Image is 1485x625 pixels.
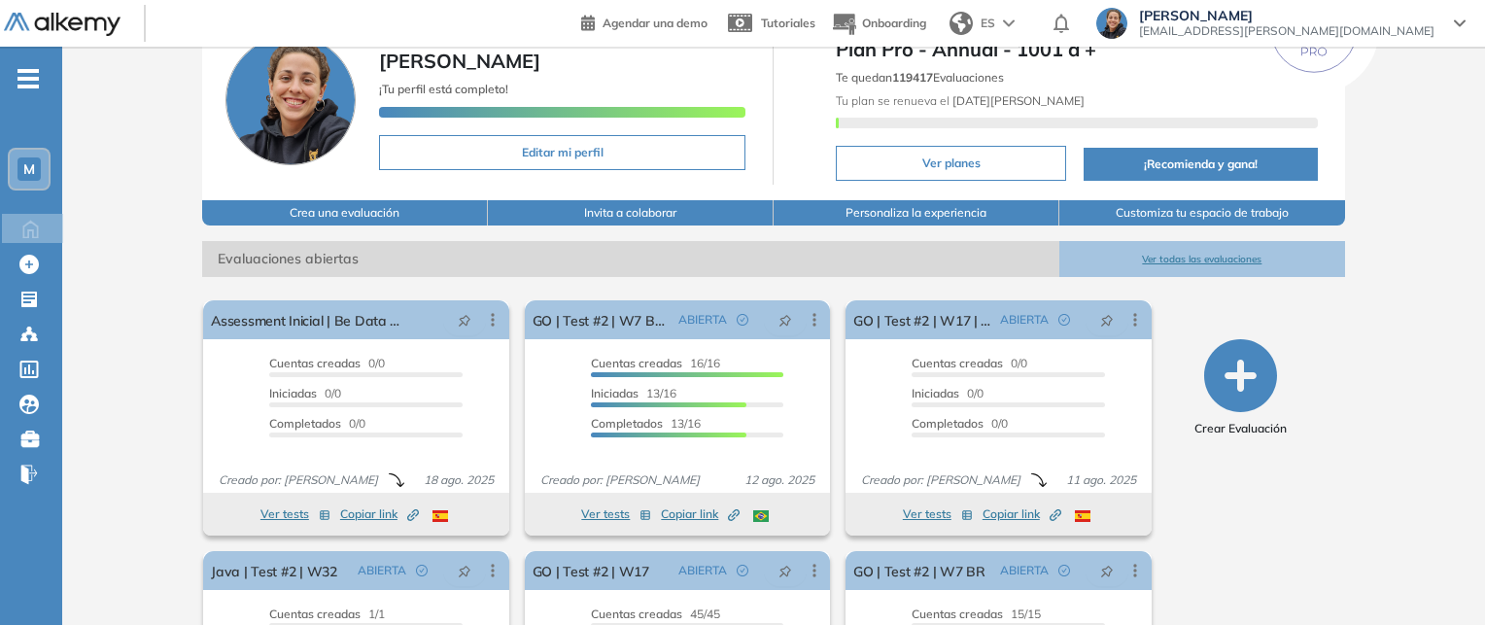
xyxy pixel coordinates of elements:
[1075,510,1090,522] img: ESP
[678,562,727,579] span: ABIERTA
[591,356,682,370] span: Cuentas creadas
[661,503,740,526] button: Copiar link
[1139,23,1434,39] span: [EMAIL_ADDRESS][PERSON_NAME][DOMAIN_NAME]
[533,300,671,339] a: GO | Test #2 | W7 BR V2
[1100,563,1114,578] span: pushpin
[981,15,995,32] span: ES
[912,607,1003,621] span: Cuentas creadas
[1058,565,1070,576] span: check-circle
[591,356,720,370] span: 16/16
[903,503,973,526] button: Ver tests
[269,607,361,621] span: Cuentas creadas
[202,200,488,226] button: Crea una evaluación
[1058,471,1144,489] span: 11 ago. 2025
[488,200,774,226] button: Invita a colaborar
[533,471,708,489] span: Creado por: [PERSON_NAME]
[202,241,1059,277] span: Evaluaciones abiertas
[269,607,385,621] span: 1/1
[591,607,720,621] span: 45/45
[983,505,1061,523] span: Copiar link
[853,300,991,339] a: GO | Test #2 | W17 | Recuperatorio
[1086,555,1128,586] button: pushpin
[269,416,365,431] span: 0/0
[379,135,745,170] button: Editar mi perfil
[1194,339,1287,437] button: Crear Evaluación
[358,562,406,579] span: ABIERTA
[533,551,649,590] a: GO | Test #2 | W17
[1059,241,1345,277] button: Ver todas las evaluaciones
[591,416,663,431] span: Completados
[912,386,984,400] span: 0/0
[416,565,428,576] span: check-circle
[225,35,356,165] img: Foto de perfil
[1003,19,1015,27] img: arrow
[862,16,926,30] span: Onboarding
[836,146,1066,181] button: Ver planes
[1139,8,1434,23] span: [PERSON_NAME]
[1194,420,1287,437] span: Crear Evaluación
[432,510,448,522] img: ESP
[1086,304,1128,335] button: pushpin
[581,10,708,33] a: Agendar una demo
[737,565,748,576] span: check-circle
[581,503,651,526] button: Ver tests
[211,300,409,339] a: Assessment Inicial | Be Data Driven CX W1 [HISP]
[912,356,1027,370] span: 0/0
[1000,311,1049,329] span: ABIERTA
[912,416,984,431] span: Completados
[761,16,815,30] span: Tutoriales
[1058,314,1070,326] span: check-circle
[912,356,1003,370] span: Cuentas creadas
[678,311,727,329] span: ABIERTA
[591,386,676,400] span: 13/16
[603,16,708,30] span: Agendar una demo
[1084,148,1317,181] button: ¡Recomienda y gana!
[269,356,361,370] span: Cuentas creadas
[458,563,471,578] span: pushpin
[1100,312,1114,328] span: pushpin
[443,304,486,335] button: pushpin
[211,471,386,489] span: Creado por: [PERSON_NAME]
[591,386,639,400] span: Iniciadas
[269,386,317,400] span: Iniciadas
[340,505,419,523] span: Copiar link
[269,386,341,400] span: 0/0
[1059,200,1345,226] button: Customiza tu espacio de trabajo
[774,200,1059,226] button: Personaliza la experiencia
[836,35,1317,64] span: Plan Pro - Annual - 1001 a +
[23,161,35,177] span: M
[912,416,1008,431] span: 0/0
[458,312,471,328] span: pushpin
[912,386,959,400] span: Iniciadas
[778,312,792,328] span: pushpin
[892,70,933,85] b: 119417
[1000,562,1049,579] span: ABIERTA
[764,304,807,335] button: pushpin
[778,563,792,578] span: pushpin
[853,471,1028,489] span: Creado por: [PERSON_NAME]
[950,93,1085,108] b: [DATE][PERSON_NAME]
[983,503,1061,526] button: Copiar link
[379,49,540,73] span: [PERSON_NAME]
[17,77,39,81] i: -
[211,551,337,590] a: Java | Test #2 | W32
[443,555,486,586] button: pushpin
[591,607,682,621] span: Cuentas creadas
[836,70,1004,85] span: Te quedan Evaluaciones
[269,416,341,431] span: Completados
[836,93,1085,108] span: Tu plan se renueva el
[737,471,822,489] span: 12 ago. 2025
[764,555,807,586] button: pushpin
[416,471,501,489] span: 18 ago. 2025
[737,314,748,326] span: check-circle
[950,12,973,35] img: world
[853,551,985,590] a: GO | Test #2 | W7 BR
[260,503,330,526] button: Ver tests
[591,416,701,431] span: 13/16
[753,510,769,522] img: BRA
[379,82,508,96] span: ¡Tu perfil está completo!
[661,505,740,523] span: Copiar link
[269,356,385,370] span: 0/0
[4,13,121,37] img: Logo
[831,3,926,45] button: Onboarding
